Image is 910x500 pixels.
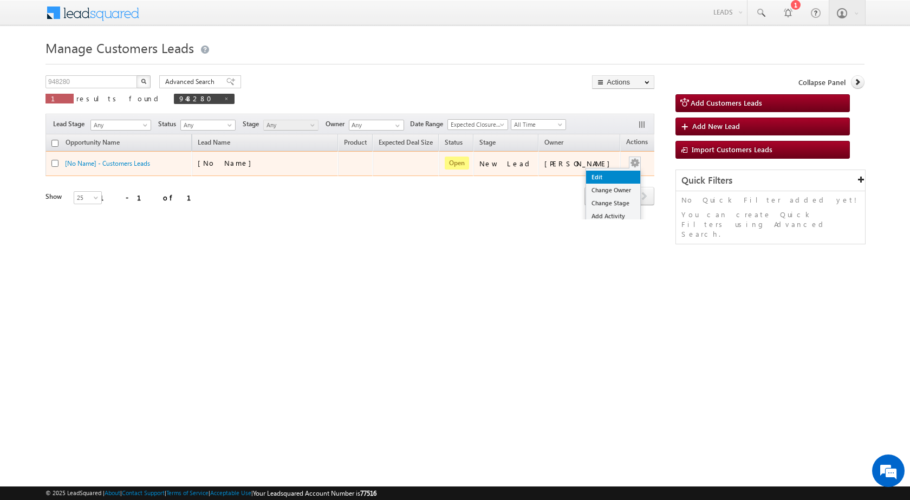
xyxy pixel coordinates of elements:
div: Chat with us now [56,57,182,71]
span: Lead Stage [53,119,89,129]
div: New Lead [479,159,534,168]
span: © 2025 LeadSquared | | | | | [45,488,376,498]
div: Minimize live chat window [178,5,204,31]
p: No Quick Filter added yet! [681,195,860,205]
span: Any [264,120,315,130]
a: prev [584,188,604,205]
img: Search [141,79,146,84]
span: Lead Name [192,137,236,151]
div: Show [45,192,65,202]
span: Stage [243,119,263,129]
span: All Time [511,120,563,129]
span: Advanced Search [165,77,218,87]
span: Open [445,157,469,170]
a: About [105,489,120,496]
a: Change Stage [586,197,640,210]
a: Any [180,120,236,131]
a: 25 [74,191,102,204]
a: Show All Items [389,120,403,131]
span: Add Customers Leads [691,98,762,107]
span: Owner [326,119,349,129]
p: You can create Quick Filters using Advanced Search. [681,210,860,239]
span: 25 [74,193,103,203]
span: Status [158,119,180,129]
a: Edit [586,171,640,184]
span: Any [91,120,147,130]
div: 1 - 1 of 1 [100,191,204,204]
span: Add New Lead [692,121,740,131]
a: Opportunity Name [60,137,125,151]
a: Add Activity [586,210,640,223]
span: Actions [621,136,653,150]
a: Acceptable Use [210,489,251,496]
span: Expected Closure Date [448,120,504,129]
a: Any [90,120,151,131]
span: Opportunity Name [66,138,120,146]
span: next [634,187,654,205]
input: Check all records [51,140,58,147]
span: Owner [544,138,563,146]
span: Collapse Panel [798,77,846,87]
button: Actions [592,75,654,89]
span: Expected Deal Size [379,138,433,146]
span: Date Range [410,119,447,129]
div: [PERSON_NAME] [544,159,615,168]
span: Import Customers Leads [692,145,772,154]
a: All Time [511,119,566,130]
a: next [634,188,654,205]
div: Quick Filters [676,170,865,191]
span: prev [584,187,604,205]
em: Start Chat [147,334,197,348]
a: Expected Closure Date [447,119,508,130]
span: Stage [479,138,496,146]
a: Contact Support [122,489,165,496]
textarea: Type your message and hit 'Enter' [14,100,198,324]
a: Expected Deal Size [373,137,438,151]
img: d_60004797649_company_0_60004797649 [18,57,45,71]
a: Stage [474,137,501,151]
input: Type to Search [349,120,404,131]
span: results found [76,94,162,103]
a: Change Owner [586,184,640,197]
span: 77516 [360,489,376,497]
span: [No Name] [198,158,257,167]
span: Product [344,138,367,146]
span: Any [181,120,232,130]
span: Manage Customers Leads [45,39,194,56]
span: 1 [51,94,68,103]
span: 948280 [179,94,218,103]
a: Terms of Service [166,489,209,496]
span: Your Leadsquared Account Number is [253,489,376,497]
a: Status [439,137,468,151]
a: Any [263,120,318,131]
a: [No Name] - Customers Leads [65,159,150,167]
